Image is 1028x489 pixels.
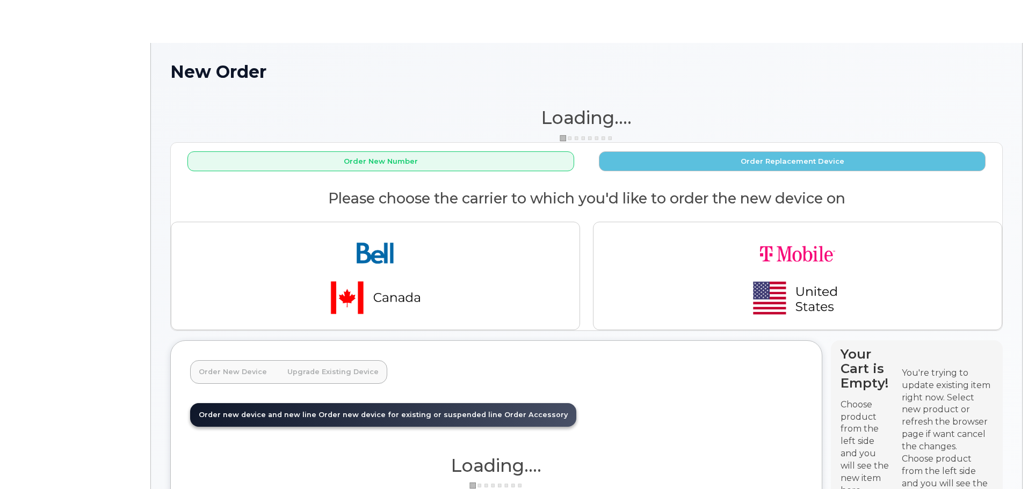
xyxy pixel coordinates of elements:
[279,360,387,384] a: Upgrade Existing Device
[318,411,502,419] span: Order new device for existing or suspended line
[300,231,451,321] img: bell-18aeeabaf521bd2b78f928a02ee3b89e57356879d39bd386a17a7cccf8069aed.png
[722,231,873,321] img: t-mobile-78392d334a420d5b7f0e63d4fa81f6287a21d394dc80d677554bb55bbab1186f.png
[170,108,1003,127] h1: Loading....
[187,151,574,171] button: Order New Number
[504,411,568,419] span: Order Accessory
[199,411,316,419] span: Order new device and new line
[171,191,1002,207] h2: Please choose the carrier to which you'd like to order the new device on
[190,360,276,384] a: Order New Device
[599,151,986,171] button: Order Replacement Device
[902,367,993,453] div: You're trying to update existing item right now. Select new product or refresh the browser page i...
[560,134,613,142] img: ajax-loader-3a6953c30dc77f0bf724df975f13086db4f4c1262e45940f03d1251963f1bf2e.gif
[190,456,802,475] h1: Loading....
[841,347,892,390] h4: Your Cart is Empty!
[170,62,1003,81] h1: New Order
